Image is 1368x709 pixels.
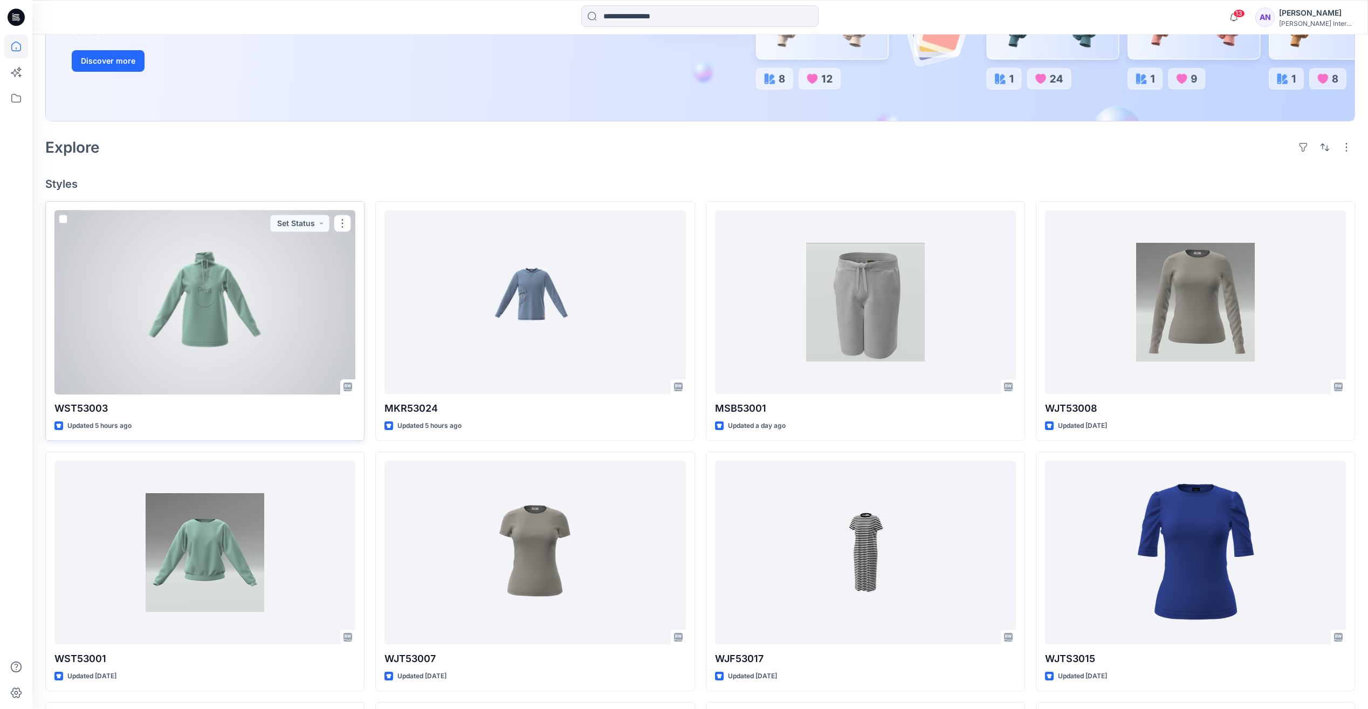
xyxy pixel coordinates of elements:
p: WJT53008 [1045,401,1346,416]
span: 13 [1233,9,1245,18]
p: Updated 5 hours ago [67,420,132,432]
p: Updated [DATE] [1058,671,1107,682]
p: Updated [DATE] [397,671,446,682]
p: WJT53007 [384,651,685,666]
div: [PERSON_NAME] [1279,6,1355,19]
a: WJF53017 [715,461,1016,645]
p: WJTS3015 [1045,651,1346,666]
h4: Styles [45,178,1355,190]
p: Updated [DATE] [67,671,116,682]
a: MSB53001 [715,210,1016,394]
a: WJT53008 [1045,210,1346,394]
p: MKR53024 [384,401,685,416]
div: AN [1255,8,1275,27]
p: WJF53017 [715,651,1016,666]
p: Updated [DATE] [728,671,777,682]
p: MSB53001 [715,401,1016,416]
a: WJTS3015 [1045,461,1346,645]
button: Discover more [72,50,145,72]
p: Updated [DATE] [1058,420,1107,432]
p: Updated a day ago [728,420,786,432]
h2: Explore [45,139,100,156]
a: WST53003 [54,210,355,394]
a: MKR53024 [384,210,685,394]
p: WST53003 [54,401,355,416]
div: [PERSON_NAME] International [1279,19,1355,28]
a: WJT53007 [384,461,685,645]
a: WST53001 [54,461,355,645]
p: WST53001 [54,651,355,666]
a: Discover more [72,50,314,72]
p: Updated 5 hours ago [397,420,462,432]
